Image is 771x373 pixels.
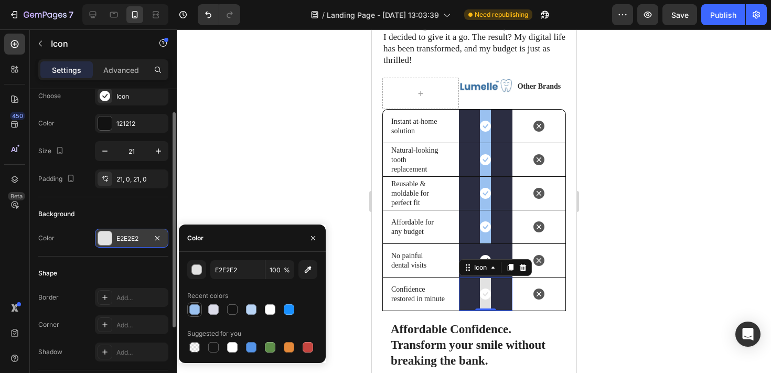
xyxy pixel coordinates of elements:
[116,119,166,129] div: 121212
[116,321,166,330] div: Add...
[662,4,697,25] button: Save
[19,88,67,106] p: Instant at-home solution
[38,119,55,128] div: Color
[8,192,25,200] div: Beta
[187,329,241,338] div: Suggested for you
[10,112,25,120] div: 450
[701,4,745,25] button: Publish
[38,144,66,158] div: Size
[38,172,77,186] div: Padding
[116,348,166,357] div: Add...
[38,91,61,101] div: Choose
[4,4,78,25] button: 7
[198,4,240,25] div: Undo/Redo
[38,347,62,357] div: Shadow
[475,10,528,19] span: Need republishing
[116,175,166,184] div: 21, 0, 21, 0
[116,92,166,101] div: Icon
[372,29,576,373] iframe: Design area
[19,293,174,338] strong: Affordable Confidence. Transform your smile without breaking the bank.
[19,116,67,145] p: Natural-looking tooth replacement
[735,322,761,347] div: Open Intercom Messenger
[19,222,67,241] p: No painful dental visits
[38,320,59,329] div: Corner
[51,37,140,50] p: Icon
[87,48,141,63] img: image_demo.jpg
[69,8,73,21] p: 7
[116,234,147,243] div: E2E2E2
[38,209,74,219] div: Background
[116,293,166,303] div: Add...
[710,9,736,20] div: Publish
[187,291,228,301] div: Recent colors
[103,65,139,76] p: Advanced
[210,260,265,279] input: Eg: FFFFFF
[38,269,57,278] div: Shape
[141,52,194,62] p: Other Brands
[671,10,689,19] span: Save
[38,233,55,243] div: Color
[19,188,67,207] p: Affordable for any budget
[19,255,79,274] p: Confidence restored in minute
[187,233,204,243] div: Color
[38,293,59,302] div: Border
[322,9,325,20] span: /
[284,265,290,275] span: %
[19,150,67,179] p: Reusable & moldable for perfect fit
[52,65,81,76] p: Settings
[327,9,439,20] span: Landing Page - [DATE] 13:03:39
